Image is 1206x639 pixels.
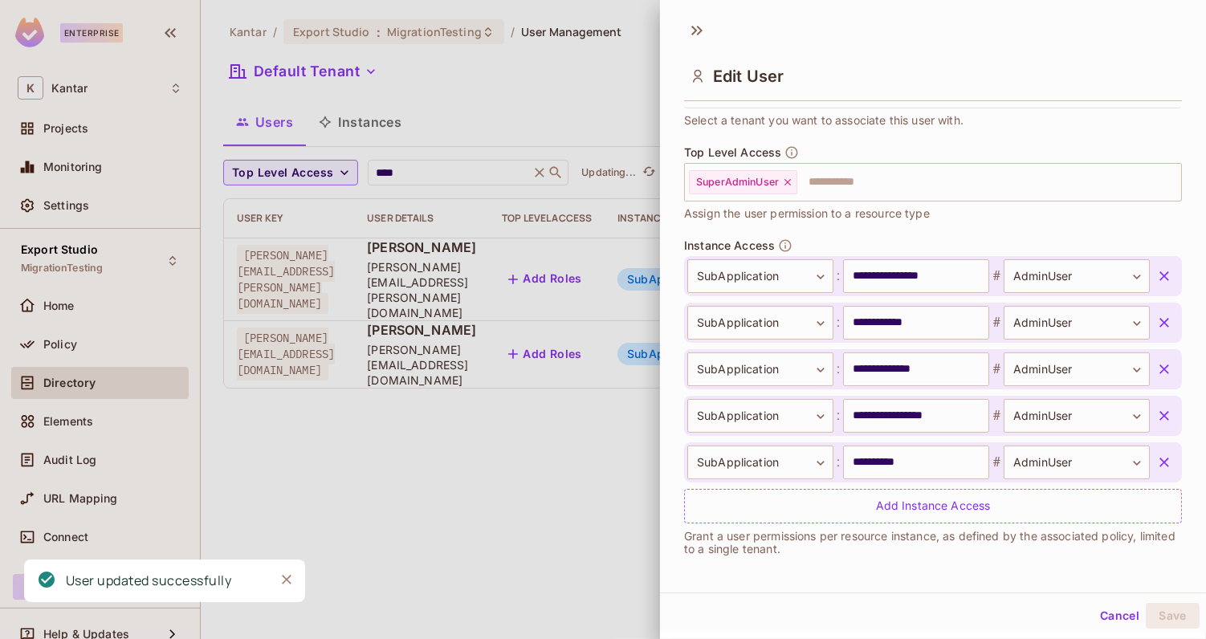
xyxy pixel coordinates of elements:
div: AdminUser [1004,352,1150,386]
p: Grant a user permissions per resource instance, as defined by the associated policy, limited to a... [684,530,1182,556]
span: : [833,406,843,425]
span: : [833,360,843,379]
span: # [989,360,1004,379]
span: Instance Access [684,239,775,252]
div: User updated successfully [66,571,232,591]
div: AdminUser [1004,259,1150,293]
button: Close [275,568,299,592]
span: SuperAdminUser [696,176,779,189]
div: SubApplication [687,352,833,386]
div: AdminUser [1004,306,1150,340]
span: # [989,267,1004,286]
span: : [833,453,843,472]
span: Assign the user permission to a resource type [684,205,930,222]
span: : [833,313,843,332]
span: Top Level Access [684,146,781,159]
button: Open [1173,180,1176,183]
span: : [833,267,843,286]
div: SubApplication [687,446,833,479]
button: Save [1146,603,1200,629]
div: SubApplication [687,306,833,340]
div: Add Instance Access [684,489,1182,523]
span: Edit User [713,67,784,86]
button: Cancel [1094,603,1146,629]
div: SubApplication [687,399,833,433]
span: # [989,313,1004,332]
span: # [989,406,1004,425]
div: SuperAdminUser [689,170,797,194]
div: SubApplication [687,259,833,293]
div: AdminUser [1004,446,1150,479]
span: # [989,453,1004,472]
div: AdminUser [1004,399,1150,433]
span: Select a tenant you want to associate this user with. [684,112,964,129]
